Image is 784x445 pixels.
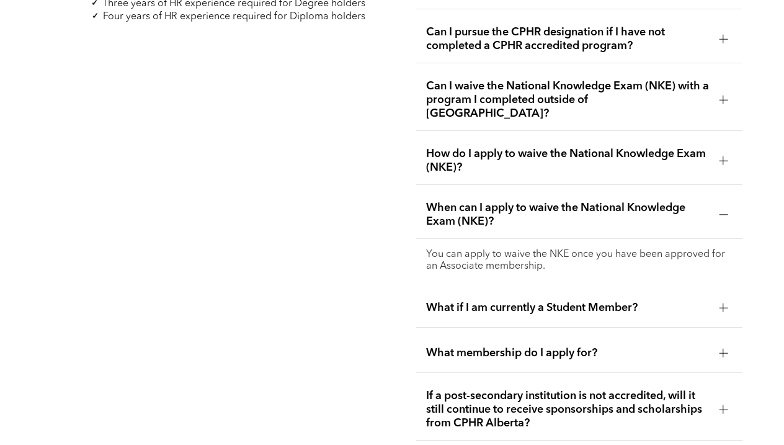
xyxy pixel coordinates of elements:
[426,301,709,315] span: What if I am currently a Student Member?
[426,201,709,228] span: When can I apply to waive the National Knowledge Exam (NKE)?
[426,249,733,272] p: You can apply to waive the NKE once you have been approved for an Associate membership.
[426,25,709,53] span: Can I pursue the CPHR designation if I have not completed a CPHR accredited program?
[426,389,709,430] span: If a post-secondary institution is not accredited, will it still continue to receive sponsorships...
[426,346,709,360] span: What membership do I apply for?
[426,79,709,120] span: Can I waive the National Knowledge Exam (NKE) with a program I completed outside of [GEOGRAPHIC_D...
[103,12,365,22] span: Four years of HR experience required for Diploma holders
[426,147,709,174] span: How do I apply to waive the National Knowledge Exam (NKE)?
